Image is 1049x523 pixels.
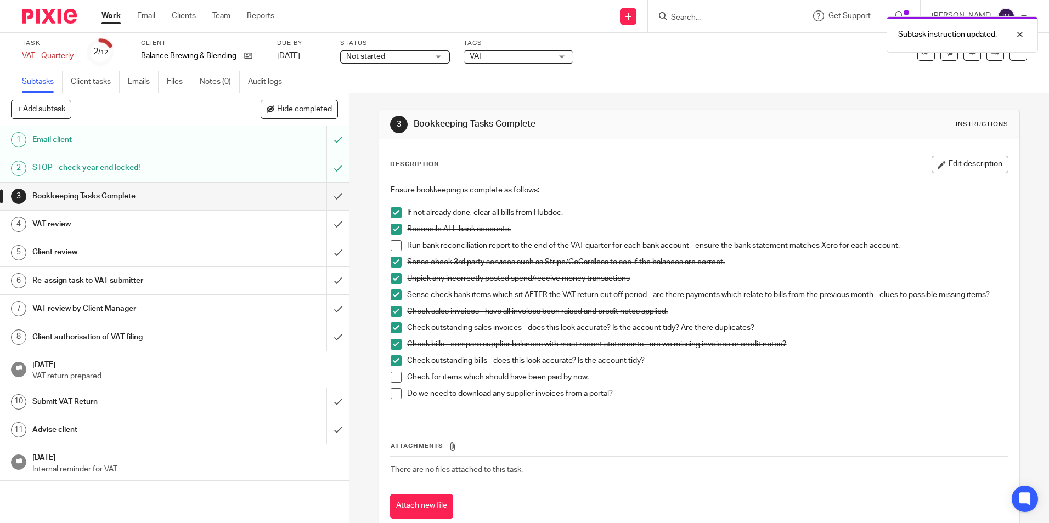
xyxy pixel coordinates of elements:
div: 3 [11,189,26,204]
a: Email [137,10,155,21]
p: Unpick any incorrectly posted spend/receive money transactions [407,273,1007,284]
h1: Advise client [32,422,221,438]
div: 1 [11,132,26,147]
p: Check outstanding sales invoices - does this look accurate? Is the account tidy? Are there duplic... [407,322,1007,333]
span: Not started [346,53,385,60]
h1: Client review [32,244,221,260]
span: [DATE] [277,52,300,60]
a: Reports [247,10,274,21]
p: Sense check 3rd party services such as Stripe/GoCardless to see if the balances are correct. [407,257,1007,268]
img: Pixie [22,9,77,24]
p: Check for items which should have been paid by now. [407,372,1007,383]
h1: Submit VAT Return [32,394,221,410]
div: 8 [11,329,26,345]
div: Instructions [956,120,1008,129]
a: Audit logs [248,71,290,93]
p: Check sales invoices - have all invoices been raised and credit notes applied. [407,306,1007,317]
div: 2 [11,161,26,176]
div: 11 [11,422,26,437]
div: VAT - Quarterly [22,50,74,61]
div: 4 [11,217,26,232]
div: 7 [11,301,26,316]
h1: VAT review [32,216,221,232]
h1: Re-assign task to VAT submitter [32,272,221,289]
p: Ensure bookkeeping is complete as follows: [391,185,1007,196]
label: Client [141,39,263,48]
small: /12 [98,49,108,55]
p: Check bills - compare supplier balances with most recent statements - are we missing invoices or ... [407,339,1007,350]
label: Task [22,39,74,48]
p: Check outstanding bills - does this look accurate? Is the account tidy? [407,355,1007,366]
a: Files [167,71,191,93]
a: Work [101,10,121,21]
a: Client tasks [71,71,120,93]
label: Due by [277,39,326,48]
span: VAT [470,53,483,60]
button: Edit description [932,156,1008,173]
div: 6 [11,273,26,288]
a: Team [212,10,230,21]
p: Run bank reconciliation report to the end of the VAT quarter for each bank account - ensure the b... [407,240,1007,251]
h1: STOP - check year end locked! [32,160,221,176]
span: There are no files attached to this task. [391,466,523,474]
h1: Client authorisation of VAT filing [32,329,221,345]
p: If not already done, clear all bills from Hubdoc. [407,207,1007,218]
label: Tags [464,39,573,48]
div: 5 [11,245,26,260]
h1: VAT review by Client Manager [32,300,221,317]
img: svg%3E [997,8,1015,25]
h1: Bookkeeping Tasks Complete [32,188,221,204]
label: Status [340,39,450,48]
a: Subtasks [22,71,63,93]
p: Sense check bank items which sit AFTER the VAT return cut off period - are there payments which r... [407,289,1007,300]
h1: Bookkeeping Tasks Complete [414,118,723,130]
span: Attachments [391,443,443,449]
button: + Add subtask [11,100,71,118]
p: Do we need to download any supplier invoices from a portal? [407,388,1007,399]
p: Balance Brewing & Blending Ltd [141,50,239,61]
a: Clients [172,10,196,21]
div: 10 [11,394,26,410]
button: Hide completed [261,100,338,118]
span: Hide completed [277,105,332,114]
p: Description [390,160,439,169]
p: Subtask instruction updated. [898,29,997,40]
div: 3 [390,116,408,133]
p: VAT return prepared [32,371,339,382]
div: 2 [93,46,108,58]
h1: [DATE] [32,450,339,463]
h1: Email client [32,132,221,148]
a: Emails [128,71,159,93]
button: Attach new file [390,494,453,519]
h1: [DATE] [32,357,339,371]
p: Reconcile ALL bank accounts. [407,224,1007,235]
a: Notes (0) [200,71,240,93]
p: Internal reminder for VAT [32,464,339,475]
